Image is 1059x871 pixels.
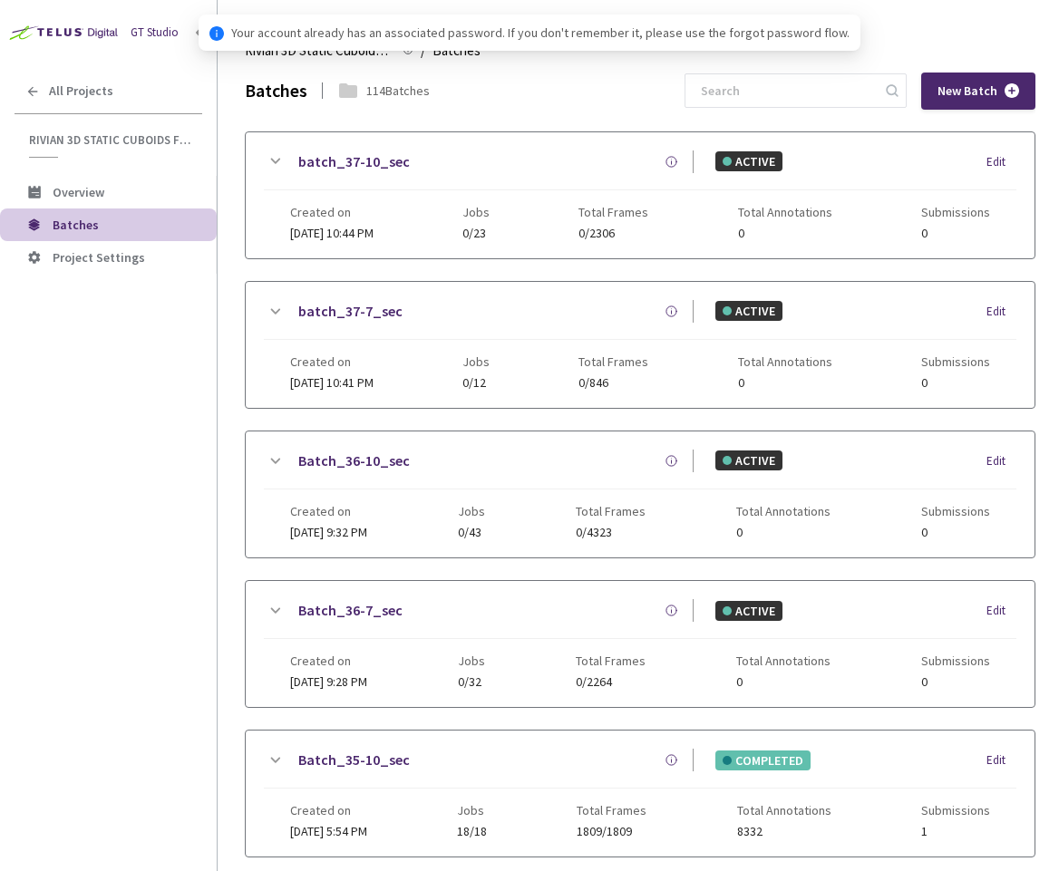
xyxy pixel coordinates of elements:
[49,83,113,99] span: All Projects
[245,76,307,104] div: Batches
[298,450,410,472] a: Batch_36-10_sec
[458,653,485,668] span: Jobs
[290,225,374,241] span: [DATE] 10:44 PM
[298,300,403,323] a: batch_37-7_sec
[290,374,374,391] span: [DATE] 10:41 PM
[458,526,485,539] span: 0/43
[576,675,646,689] span: 0/2264
[366,81,430,101] div: 114 Batches
[246,132,1035,258] div: batch_37-10_secACTIVEEditCreated on[DATE] 10:44 PMJobs0/23Total Frames0/2306Total Annotations0Sub...
[578,227,648,240] span: 0/2306
[921,675,990,689] span: 0
[986,602,1016,620] div: Edit
[578,205,648,219] span: Total Frames
[53,184,104,200] span: Overview
[462,354,490,369] span: Jobs
[462,376,490,390] span: 0/12
[715,450,782,470] div: ACTIVE
[290,504,367,518] span: Created on
[458,675,485,689] span: 0/32
[246,731,1035,856] div: Batch_35-10_secCOMPLETEDEditCreated on[DATE] 5:54 PMJobs18/18Total Frames1809/1809Total Annotatio...
[921,803,990,818] span: Submissions
[737,825,831,838] span: 8332
[690,74,883,107] input: Search
[736,526,831,539] span: 0
[715,750,811,770] div: COMPLETED
[738,376,832,390] span: 0
[986,452,1016,470] div: Edit
[921,825,990,838] span: 1
[231,23,850,43] span: Your account already has an associated password. If you don't remember it, please use the forgot ...
[53,249,145,266] span: Project Settings
[715,601,782,621] div: ACTIVE
[738,227,832,240] span: 0
[986,751,1016,769] div: Edit
[736,675,831,689] span: 0
[209,26,224,41] span: info-circle
[576,504,646,518] span: Total Frames
[921,354,990,369] span: Submissions
[462,205,490,219] span: Jobs
[290,653,367,668] span: Created on
[290,823,367,839] span: [DATE] 5:54 PM
[921,504,990,518] span: Submissions
[921,526,990,539] span: 0
[290,803,367,818] span: Created on
[298,749,410,771] a: Batch_35-10_sec
[53,217,99,233] span: Batches
[736,504,831,518] span: Total Annotations
[938,83,997,99] span: New Batch
[986,303,1016,321] div: Edit
[290,673,367,690] span: [DATE] 9:28 PM
[246,581,1035,707] div: Batch_36-7_secACTIVEEditCreated on[DATE] 9:28 PMJobs0/32Total Frames0/2264Total Annotations0Submi...
[298,599,403,622] a: Batch_36-7_sec
[921,376,990,390] span: 0
[736,653,831,668] span: Total Annotations
[298,150,410,173] a: batch_37-10_sec
[737,803,831,818] span: Total Annotations
[576,653,646,668] span: Total Frames
[458,504,485,518] span: Jobs
[246,282,1035,408] div: batch_37-7_secACTIVEEditCreated on[DATE] 10:41 PMJobs0/12Total Frames0/846Total Annotations0Submi...
[290,205,374,219] span: Created on
[738,205,832,219] span: Total Annotations
[921,227,990,240] span: 0
[738,354,832,369] span: Total Annotations
[921,205,990,219] span: Submissions
[457,803,487,818] span: Jobs
[715,301,782,321] div: ACTIVE
[131,24,179,42] div: GT Studio
[715,151,782,171] div: ACTIVE
[462,227,490,240] span: 0/23
[290,354,374,369] span: Created on
[578,354,648,369] span: Total Frames
[290,524,367,540] span: [DATE] 9:32 PM
[29,132,191,148] span: Rivian 3D Static Cuboids fixed[2024-25]
[986,153,1016,171] div: Edit
[457,825,487,838] span: 18/18
[577,825,646,838] span: 1809/1809
[576,526,646,539] span: 0/4323
[246,431,1035,557] div: Batch_36-10_secACTIVEEditCreated on[DATE] 9:32 PMJobs0/43Total Frames0/4323Total Annotations0Subm...
[578,376,648,390] span: 0/846
[921,653,990,668] span: Submissions
[577,803,646,818] span: Total Frames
